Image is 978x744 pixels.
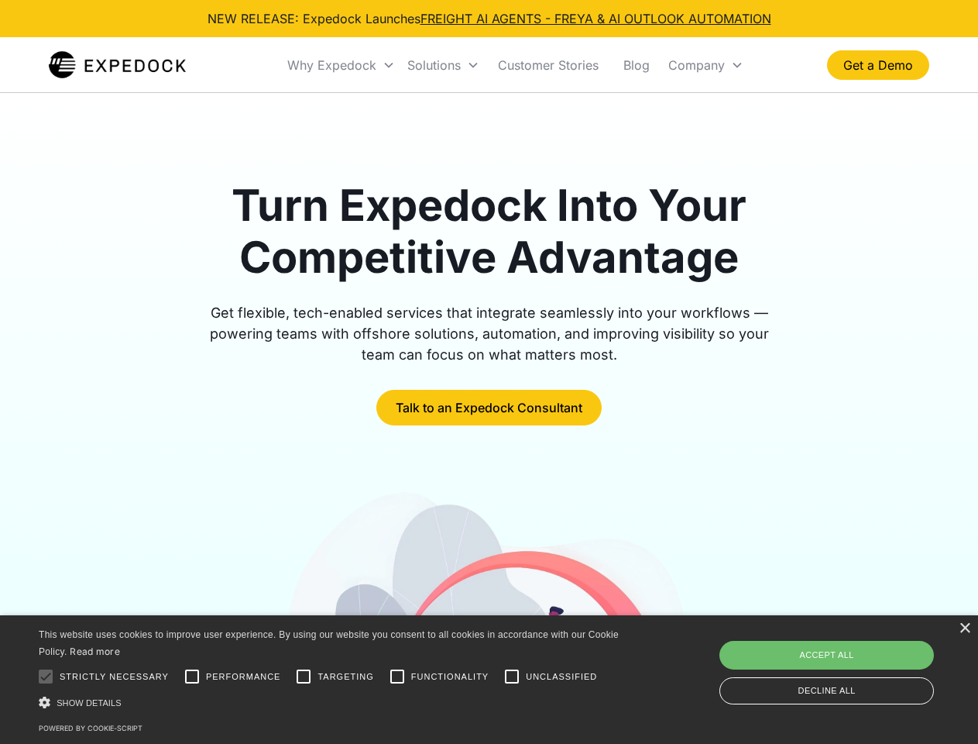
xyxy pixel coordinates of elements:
[49,50,186,81] a: home
[611,39,662,91] a: Blog
[206,670,281,684] span: Performance
[287,57,376,73] div: Why Expedock
[57,698,122,708] span: Show details
[526,670,597,684] span: Unclassified
[49,50,186,81] img: Expedock Logo
[486,39,611,91] a: Customer Stories
[39,629,619,658] span: This website uses cookies to improve user experience. By using our website you consent to all coo...
[401,39,486,91] div: Solutions
[420,11,771,26] a: FREIGHT AI AGENTS - FREYA & AI OUTLOOK AUTOMATION
[39,724,142,732] a: Powered by cookie-script
[720,577,978,744] iframe: Chat Widget
[827,50,929,80] a: Get a Demo
[281,39,401,91] div: Why Expedock
[70,646,120,657] a: Read more
[208,9,771,28] div: NEW RELEASE: Expedock Launches
[411,670,489,684] span: Functionality
[39,694,624,711] div: Show details
[192,302,787,365] div: Get flexible, tech-enabled services that integrate seamlessly into your workflows — powering team...
[407,57,461,73] div: Solutions
[60,670,169,684] span: Strictly necessary
[376,390,602,425] a: Talk to an Expedock Consultant
[317,670,373,684] span: Targeting
[668,57,725,73] div: Company
[662,39,750,91] div: Company
[192,180,787,284] h1: Turn Expedock Into Your Competitive Advantage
